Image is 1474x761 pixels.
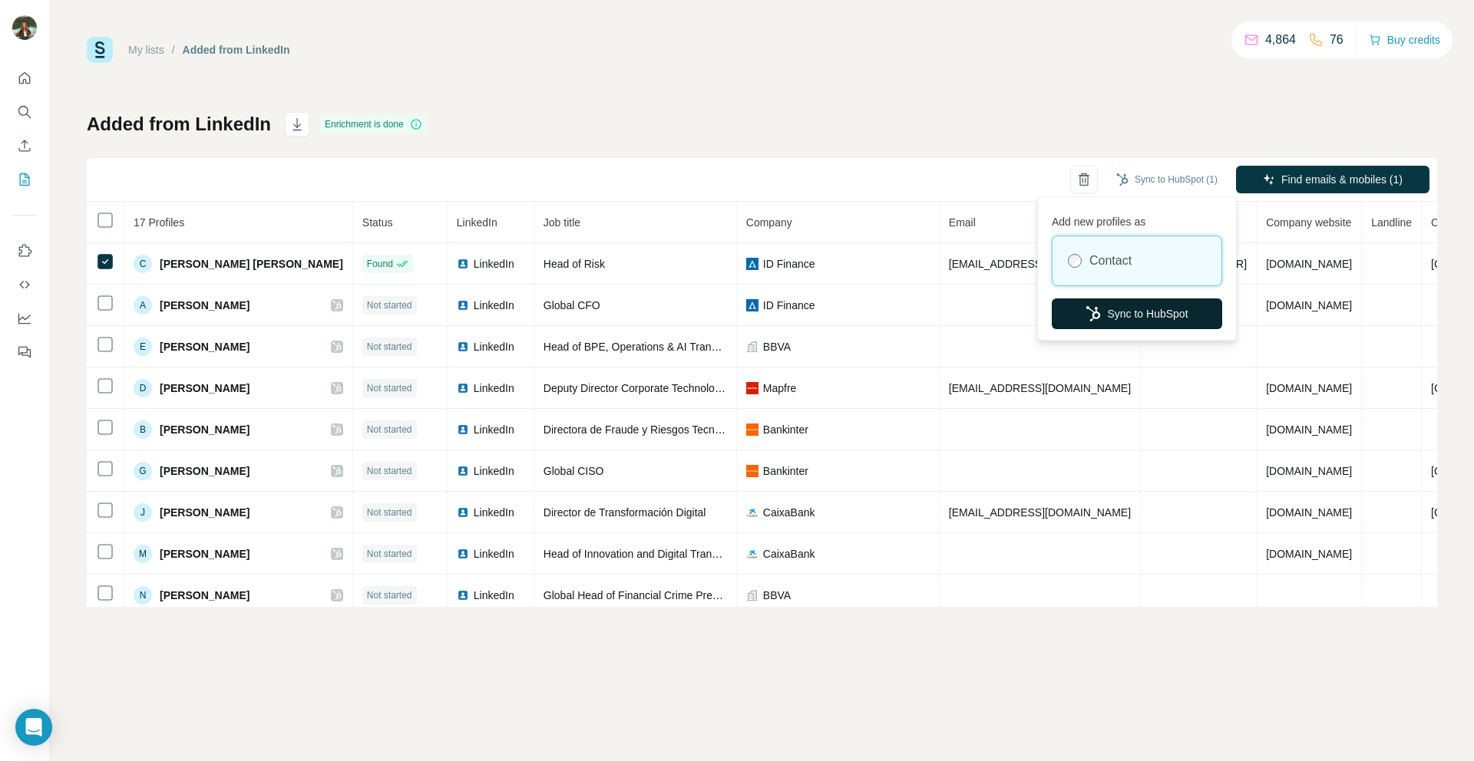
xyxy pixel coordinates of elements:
span: Deputy Director Corporate Technology Solutions [544,382,773,394]
span: [DOMAIN_NAME] [1266,506,1352,519]
p: 4,864 [1265,31,1296,49]
button: Use Surfe API [12,271,37,298]
div: Open Intercom Messenger [15,709,52,746]
span: Job title [544,216,580,229]
span: [DOMAIN_NAME] [1266,423,1352,436]
span: [DOMAIN_NAME] [1266,465,1352,477]
span: Not started [367,298,412,312]
label: Contact [1089,252,1132,270]
span: Status [362,216,393,229]
span: Company website [1266,216,1351,229]
span: ID Finance [763,256,815,272]
button: Sync to HubSpot (1) [1105,168,1228,191]
span: [EMAIL_ADDRESS][DOMAIN_NAME] [949,506,1131,519]
span: Company [746,216,792,229]
span: Directora de Fraude y Riesgos Tecnológicos [544,423,754,436]
div: C [134,255,152,273]
span: Not started [367,588,412,602]
div: G [134,462,152,480]
span: LinkedIn [457,216,497,229]
img: company-logo [746,548,758,560]
button: Buy credits [1369,29,1440,51]
div: Enrichment is done [320,115,427,133]
span: Found [367,257,393,271]
img: LinkedIn logo [457,299,469,311]
div: E [134,338,152,356]
button: Dashboard [12,305,37,332]
button: Enrich CSV [12,132,37,160]
span: CaixaBank [763,546,815,562]
img: LinkedIn logo [457,465,469,477]
span: Global CFO [544,299,600,311]
span: 17 Profiles [134,216,184,229]
img: company-logo [746,506,758,519]
div: B [134,420,152,439]
img: LinkedIn logo [457,382,469,394]
span: ID Finance [763,298,815,313]
span: Head of BPE, Operations & AI Transformation [544,341,762,353]
span: Email [949,216,976,229]
span: Not started [367,506,412,519]
span: Not started [367,423,412,437]
img: company-logo [746,423,758,436]
span: Global Head of Financial Crime Prevention [544,589,747,601]
button: My lists [12,166,37,193]
span: [PERSON_NAME] [160,588,250,603]
span: [EMAIL_ADDRESS][DOMAIN_NAME] [949,258,1131,270]
img: LinkedIn logo [457,506,469,519]
span: LinkedIn [474,505,514,520]
span: Country [1431,216,1469,229]
img: LinkedIn logo [457,341,469,353]
li: / [172,42,175,58]
img: LinkedIn logo [457,423,469,436]
img: Surfe Logo [87,37,113,63]
span: Not started [367,464,412,478]
p: Add new profiles as [1052,208,1222,229]
span: Global CISO [544,465,604,477]
span: [DOMAIN_NAME] [1266,258,1352,270]
span: Bankinter [763,463,808,479]
img: company-logo [746,382,758,394]
span: [PERSON_NAME] [160,463,250,479]
span: [PERSON_NAME] [160,339,250,354]
span: Not started [367,381,412,395]
a: My lists [128,44,164,56]
button: Search [12,98,37,126]
span: [PERSON_NAME] [160,422,250,437]
span: CaixaBank [763,505,815,520]
button: Feedback [12,338,37,366]
span: [PERSON_NAME] [160,380,250,396]
span: [EMAIL_ADDRESS][DOMAIN_NAME] [949,382,1131,394]
span: [DOMAIN_NAME] [1266,382,1352,394]
span: Not started [367,340,412,354]
div: A [134,296,152,315]
span: Find emails & mobiles (1) [1281,172,1403,187]
span: [DOMAIN_NAME] [1266,548,1352,560]
img: LinkedIn logo [457,589,469,601]
span: [PERSON_NAME] [160,298,250,313]
p: 76 [1330,31,1343,49]
span: Not started [367,547,412,561]
span: [PERSON_NAME] [160,505,250,520]
span: LinkedIn [474,298,514,313]
button: Quick start [12,64,37,92]
span: [PERSON_NAME] [PERSON_NAME] [160,256,343,272]
span: Director de Transformación Digital [544,506,706,519]
img: Avatar [12,15,37,40]
img: LinkedIn logo [457,258,469,270]
div: M [134,545,152,563]
span: [DOMAIN_NAME] [1266,299,1352,311]
h1: Added from LinkedIn [87,112,271,137]
img: LinkedIn logo [457,548,469,560]
span: LinkedIn [474,463,514,479]
span: LinkedIn [474,380,514,396]
span: LinkedIn [474,588,514,603]
span: Landline [1371,216,1412,229]
button: Use Surfe on LinkedIn [12,237,37,265]
span: LinkedIn [474,339,514,354]
button: Find emails & mobiles (1) [1236,166,1429,193]
span: Bankinter [763,422,808,437]
div: D [134,379,152,397]
span: LinkedIn [474,422,514,437]
span: BBVA [763,588,791,603]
